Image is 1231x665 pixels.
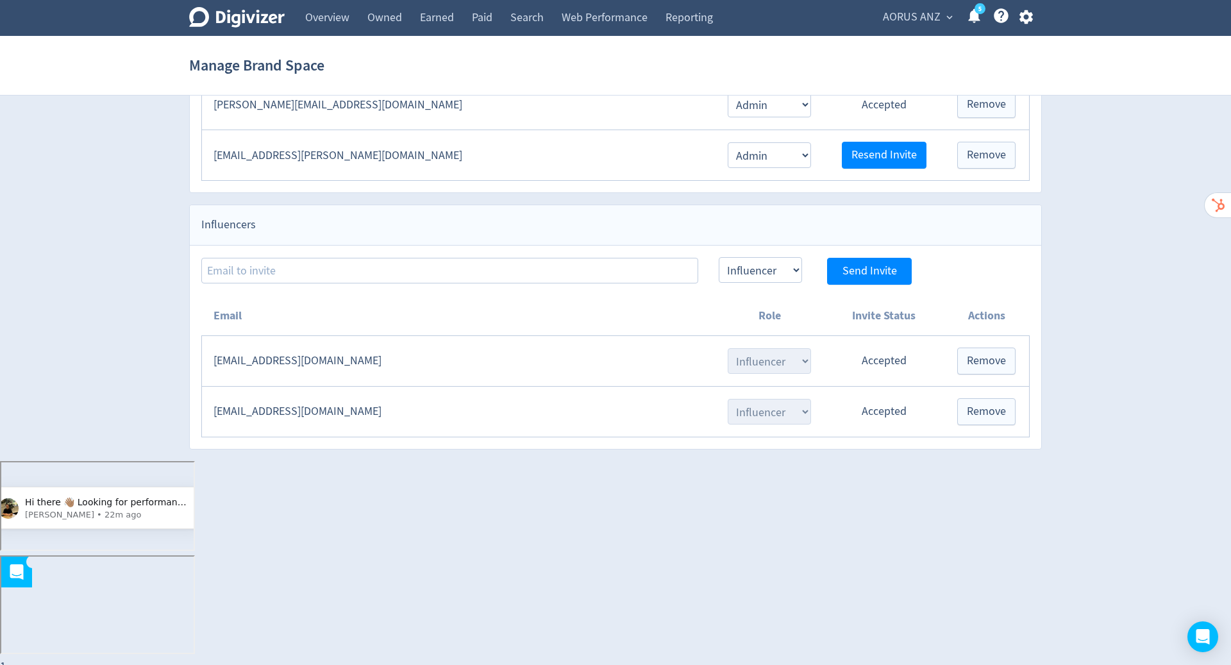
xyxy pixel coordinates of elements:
[967,355,1006,367] span: Remove
[1187,621,1218,652] div: Open Intercom Messenger
[851,149,917,161] span: Resend Invite
[202,386,715,437] td: [EMAIL_ADDRESS][DOMAIN_NAME]
[967,149,1006,161] span: Remove
[715,296,824,336] th: Role
[824,335,944,386] td: Accepted
[878,7,956,28] button: AORUS ANZ
[957,398,1016,425] button: Remove
[202,335,715,386] td: [EMAIL_ADDRESS][DOMAIN_NAME]
[944,296,1029,336] th: Actions
[824,296,944,336] th: Invite Status
[842,142,926,169] button: Resend Invite
[944,12,955,23] span: expand_more
[827,258,912,285] button: Send Invite
[978,4,982,13] text: 5
[967,99,1006,110] span: Remove
[190,205,1041,245] div: Influencers
[957,91,1016,118] button: Remove
[202,296,715,336] th: Email
[201,258,698,283] input: Email to invite
[967,406,1006,417] span: Remove
[842,265,897,277] span: Send Invite
[957,348,1016,375] button: Remove
[824,386,944,437] td: Accepted
[202,130,715,181] td: [EMAIL_ADDRESS][PERSON_NAME][DOMAIN_NAME]
[883,7,941,28] span: AORUS ANZ
[957,142,1016,169] button: Remove
[189,45,324,86] h1: Manage Brand Space
[824,80,944,130] td: Accepted
[24,35,187,58] span: Hi there 👋🏽 Looking for performance insights? How can I help?
[202,80,715,130] td: [PERSON_NAME][EMAIL_ADDRESS][DOMAIN_NAME]
[975,3,985,14] a: 5
[24,47,189,58] p: Message from Hugo, sent 22m ago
